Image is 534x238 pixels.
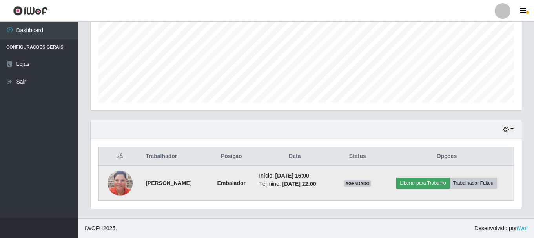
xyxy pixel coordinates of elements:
[141,147,208,166] th: Trabalhador
[450,178,497,189] button: Trabalhador Faltou
[396,178,449,189] button: Liberar para Trabalho
[217,180,246,186] strong: Embalador
[344,180,371,187] span: AGENDADO
[259,180,330,188] li: Término:
[259,172,330,180] li: Início:
[275,173,309,179] time: [DATE] 16:00
[517,225,528,231] a: iWof
[208,147,254,166] th: Posição
[474,224,528,233] span: Desenvolvido por
[254,147,335,166] th: Data
[146,180,191,186] strong: [PERSON_NAME]
[108,171,133,196] img: 1732392011322.jpeg
[85,225,99,231] span: IWOF
[380,147,514,166] th: Opções
[282,181,316,187] time: [DATE] 22:00
[335,147,380,166] th: Status
[13,6,48,16] img: CoreUI Logo
[85,224,117,233] span: © 2025 .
